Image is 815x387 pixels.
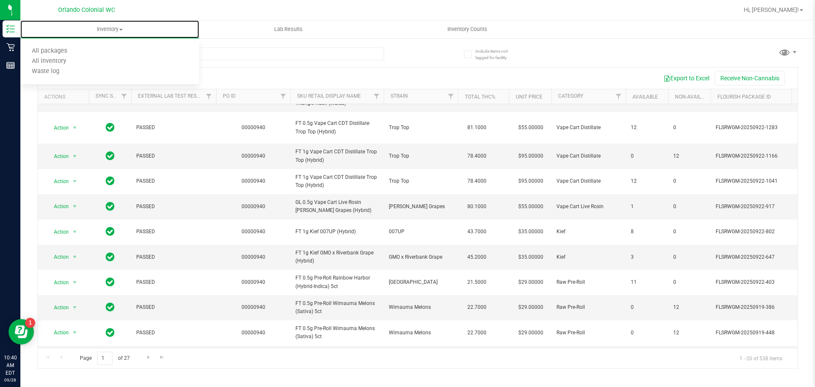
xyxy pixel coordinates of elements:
[136,303,211,311] span: PASSED
[391,93,408,99] a: Strain
[4,377,17,383] p: 09/28
[631,177,663,185] span: 12
[631,124,663,132] span: 12
[136,253,211,261] span: PASSED
[631,278,663,286] span: 11
[136,124,211,132] span: PASSED
[631,303,663,311] span: 0
[20,48,79,55] span: All packages
[70,175,80,187] span: select
[631,228,663,236] span: 8
[514,327,548,339] span: $29.00000
[70,251,80,263] span: select
[556,203,621,211] span: Vape Cart Live Rosin
[136,203,211,211] span: PASSED
[136,278,211,286] span: PASSED
[556,253,621,261] span: Kief
[136,152,211,160] span: PASSED
[106,327,115,339] span: In Sync
[297,93,361,99] a: SKU Retail Display Name
[631,329,663,337] span: 0
[378,20,556,38] a: Inventory Counts
[46,175,69,187] span: Action
[463,175,491,187] span: 78.4000
[106,226,115,237] span: In Sync
[106,251,115,263] span: In Sync
[556,124,621,132] span: Vape Cart Distillate
[136,228,211,236] span: PASSED
[8,319,34,345] iframe: Resource center
[389,278,453,286] span: [GEOGRAPHIC_DATA]
[46,201,69,212] span: Action
[70,150,80,162] span: select
[475,48,518,61] span: Include items not tagged for facility
[276,89,290,104] a: Filter
[295,249,379,265] span: FT 1g Kief GMO x Riverbank Grape (Hybrid)
[295,198,379,215] span: GL 0.5g Vape Cart Live Rosin [PERSON_NAME] Grapes (Hybrid)
[514,150,548,162] span: $95.00000
[444,89,458,104] a: Filter
[389,228,453,236] span: 007UP
[463,121,491,134] span: 81.1000
[6,25,15,33] inline-svg: Inventory
[242,304,265,310] a: 00000940
[716,203,799,211] span: FLSRWGM-20250922-917
[463,301,491,314] span: 22.7000
[156,352,168,363] a: Go to the last page
[673,303,705,311] span: 12
[514,201,548,213] span: $55.00000
[242,124,265,130] a: 00000940
[389,303,453,311] span: Wimauma Melons
[673,203,705,211] span: 0
[20,58,78,65] span: All inventory
[717,94,771,100] a: Flourish Package ID
[716,253,799,261] span: FLSRWGM-20250922-647
[117,89,131,104] a: Filter
[46,226,69,238] span: Action
[295,173,379,189] span: FT 1g Vape Cart CDT Distillate Trop Top (Hybrid)
[716,177,799,185] span: FLSRWGM-20250922-1041
[44,94,85,100] div: Actions
[465,94,495,100] a: Total THC%
[514,301,548,314] span: $29.00000
[106,150,115,162] span: In Sync
[242,330,265,336] a: 00000940
[96,93,128,99] a: Sync Status
[463,327,491,339] span: 22.7000
[514,276,548,288] span: $29.00000
[612,89,626,104] a: Filter
[6,43,15,51] inline-svg: Retail
[514,226,548,238] span: $35.00000
[199,20,378,38] a: Lab Results
[106,276,115,288] span: In Sync
[295,119,379,136] span: FT 0.5g Vape Cart CDT Distillate Trop Top (Hybrid)
[389,329,453,337] span: Wimauma Melons
[106,121,115,133] span: In Sync
[20,20,199,38] a: Inventory All packages All inventory Waste log
[138,93,205,99] a: External Lab Test Result
[673,329,705,337] span: 12
[673,124,705,132] span: 0
[295,228,379,236] span: FT 1g Kief 007UP (Hybrid)
[242,178,265,184] a: 00000940
[46,251,69,263] span: Action
[295,274,379,290] span: FT 0.5g Pre-Roll Rainbow Harbor (Hybrid-Indica) 5ct
[6,61,15,70] inline-svg: Reports
[142,352,155,363] a: Go to the next page
[46,302,69,314] span: Action
[46,150,69,162] span: Action
[463,150,491,162] span: 78.4000
[25,318,35,328] iframe: Resource center unread badge
[658,71,715,85] button: Export to Excel
[202,89,216,104] a: Filter
[58,6,115,14] span: Orlando Colonial WC
[97,352,112,365] input: 1
[295,325,379,341] span: FT 0.5g Pre-Roll Wimauma Melons (Sativa) 5ct
[106,175,115,187] span: In Sync
[556,329,621,337] span: Raw Pre-Roll
[106,301,115,313] span: In Sync
[744,6,799,13] span: Hi, [PERSON_NAME]!
[295,299,379,316] span: FT 0.5g Pre-Roll Wimauma Melons (Sativa) 5ct
[463,251,491,263] span: 45.2000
